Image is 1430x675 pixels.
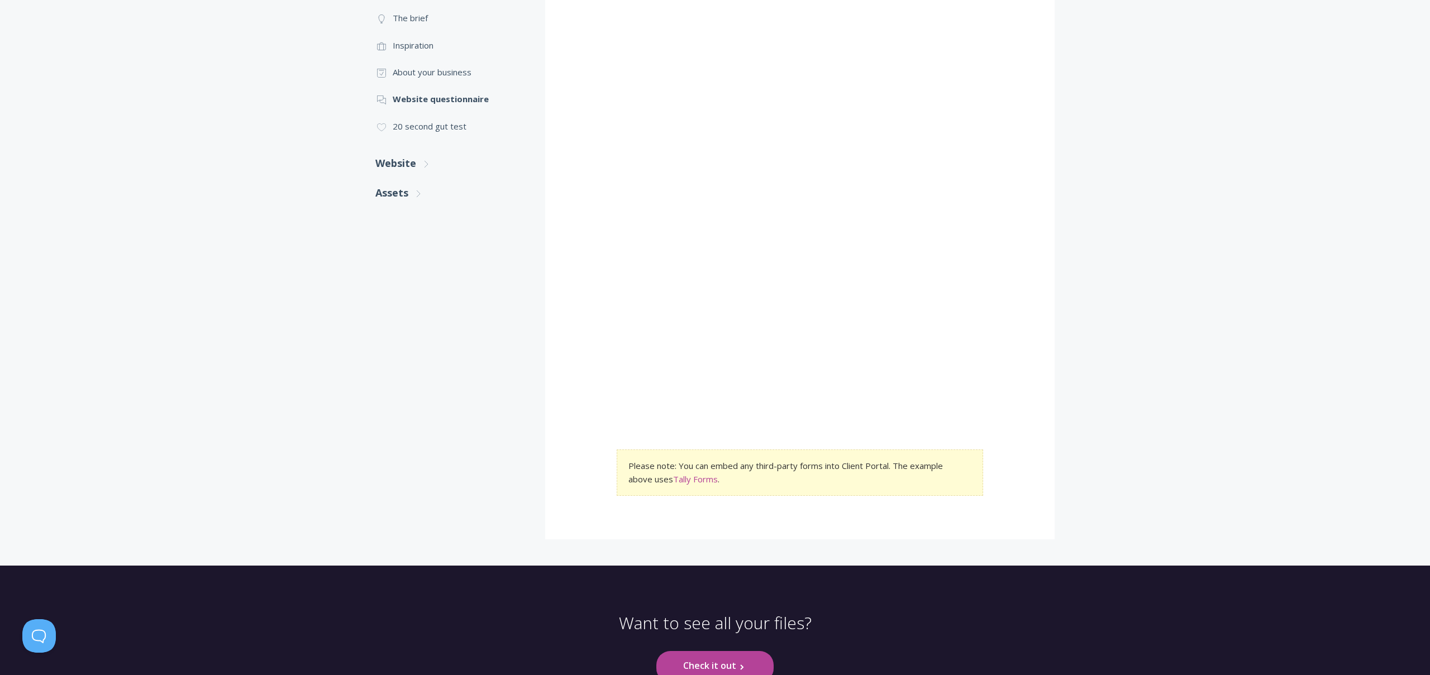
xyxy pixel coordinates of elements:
[375,178,523,208] a: Assets
[375,59,523,85] a: About your business
[375,149,523,178] a: Website
[619,612,812,652] p: Want to see all your files?
[673,473,718,485] a: Tally Forms
[375,113,523,140] a: 20 second gut test
[375,32,523,59] a: Inspiration
[22,619,56,653] iframe: Toggle Customer Support
[375,85,523,112] a: Website questionnaire
[617,449,983,496] section: Please note: You can embed any third-party forms into Client Portal. The example above uses .
[375,4,523,31] a: The brief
